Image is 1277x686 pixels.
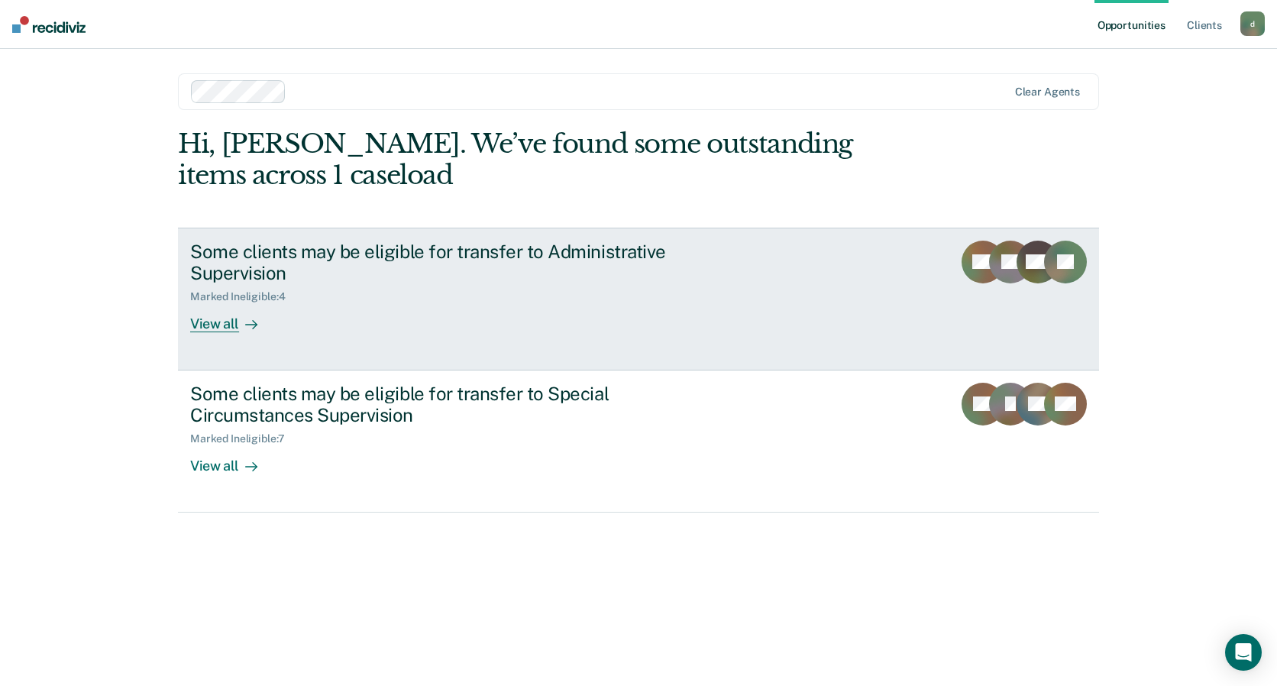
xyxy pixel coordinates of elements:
[190,445,276,475] div: View all
[190,241,726,285] div: Some clients may be eligible for transfer to Administrative Supervision
[190,303,276,333] div: View all
[190,290,297,303] div: Marked Ineligible : 4
[178,128,915,191] div: Hi, [PERSON_NAME]. We’ve found some outstanding items across 1 caseload
[1015,86,1080,99] div: Clear agents
[178,371,1099,513] a: Some clients may be eligible for transfer to Special Circumstances SupervisionMarked Ineligible:7...
[178,228,1099,371] a: Some clients may be eligible for transfer to Administrative SupervisionMarked Ineligible:4View all
[190,383,726,427] div: Some clients may be eligible for transfer to Special Circumstances Supervision
[12,16,86,33] img: Recidiviz
[1240,11,1265,36] button: d
[190,432,296,445] div: Marked Ineligible : 7
[1225,634,1262,671] div: Open Intercom Messenger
